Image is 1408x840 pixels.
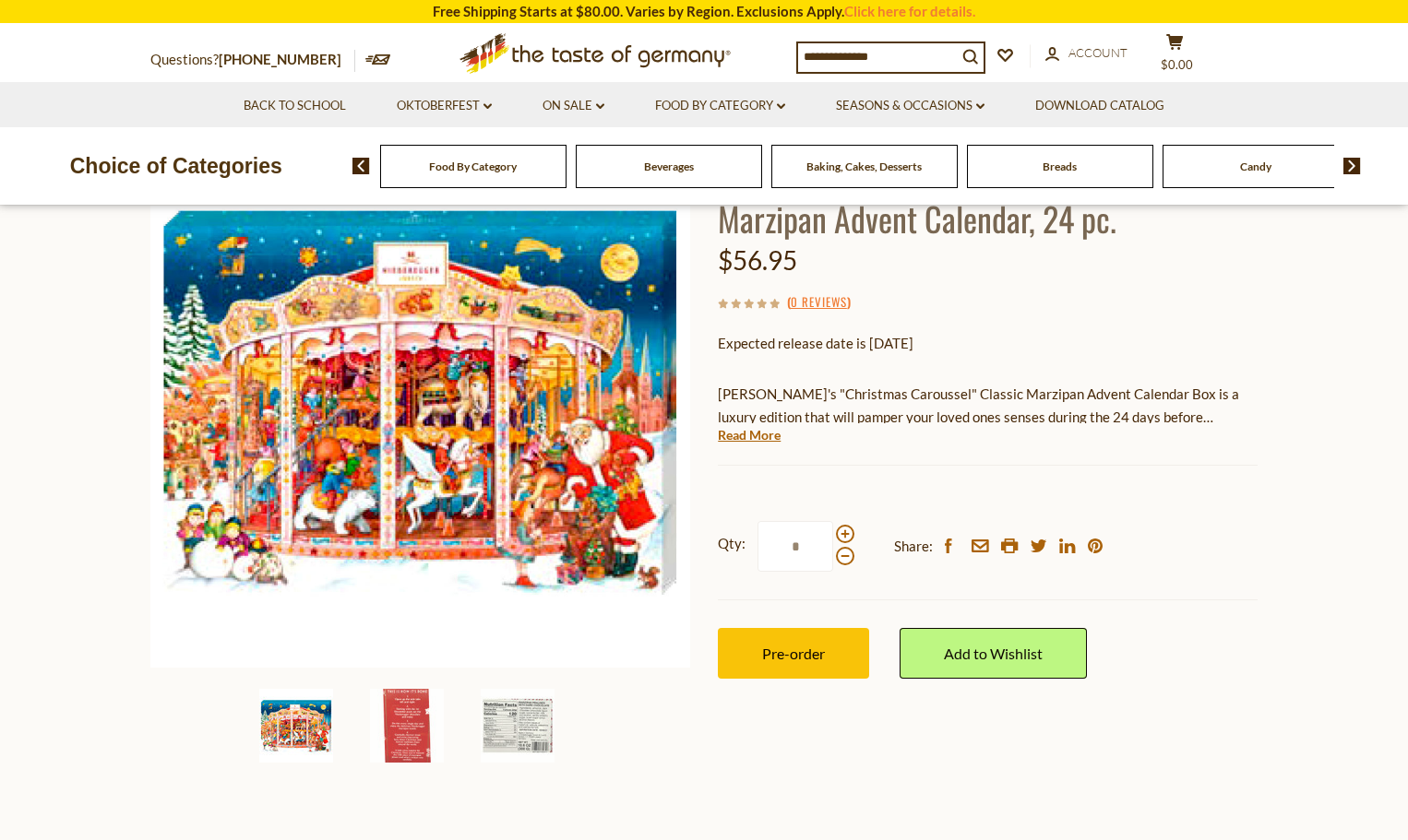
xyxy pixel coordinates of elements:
[836,96,984,116] a: Seasons & Occasions
[655,96,785,116] a: Food By Category
[1035,96,1164,116] a: Download Catalog
[1045,43,1128,64] a: Account
[1068,45,1128,60] span: Account
[352,158,370,174] img: previous arrow
[758,521,833,572] input: Qty:
[806,160,922,173] a: Baking, Cakes, Desserts
[150,128,690,668] img: Niederegger "Christmas Carousel" Classic Marzipan Advent Calendar, 24 pc.
[397,96,492,116] a: Oktoberfest
[718,628,869,679] button: Pre-order
[718,244,797,276] span: $56.95
[244,96,346,116] a: Back to School
[1240,160,1271,173] a: Candy
[1147,33,1202,79] button: $0.00
[370,689,444,763] img: Niederegger "Christmas Carousel" Classic Marzipan Advent Calendar, 24 pc.
[787,292,851,311] span: ( )
[718,426,781,444] a: Read More
[718,532,746,555] strong: Qty:
[718,383,1258,429] p: [PERSON_NAME]'s "Christmas Caroussel" Classic Marzipan Advent Calendar Box is a luxury edition th...
[1343,158,1361,174] img: next arrow
[1161,57,1193,72] span: $0.00
[791,292,847,313] a: 0 Reviews
[718,332,1258,355] p: Expected release date is [DATE]
[900,628,1087,679] a: Add to Wishlist
[481,689,555,763] img: Niederegger "Christmas Carousel" Classic Marzipan Advent Calendar, 24 pc.
[894,535,933,558] span: Share:
[1043,160,1077,173] a: Breads
[644,160,694,173] a: Beverages
[543,96,604,116] a: On Sale
[762,645,825,662] span: Pre-order
[844,3,975,19] a: Click here for details.
[219,51,341,67] a: [PHONE_NUMBER]
[259,689,333,763] img: Niederegger "Christmas Carousel" Classic Marzipan Advent Calendar, 24 pc.
[429,160,517,173] a: Food By Category
[150,48,355,72] p: Questions?
[718,156,1258,239] h1: Niederegger "Christmas Carousel" Classic Marzipan Advent Calendar, 24 pc.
